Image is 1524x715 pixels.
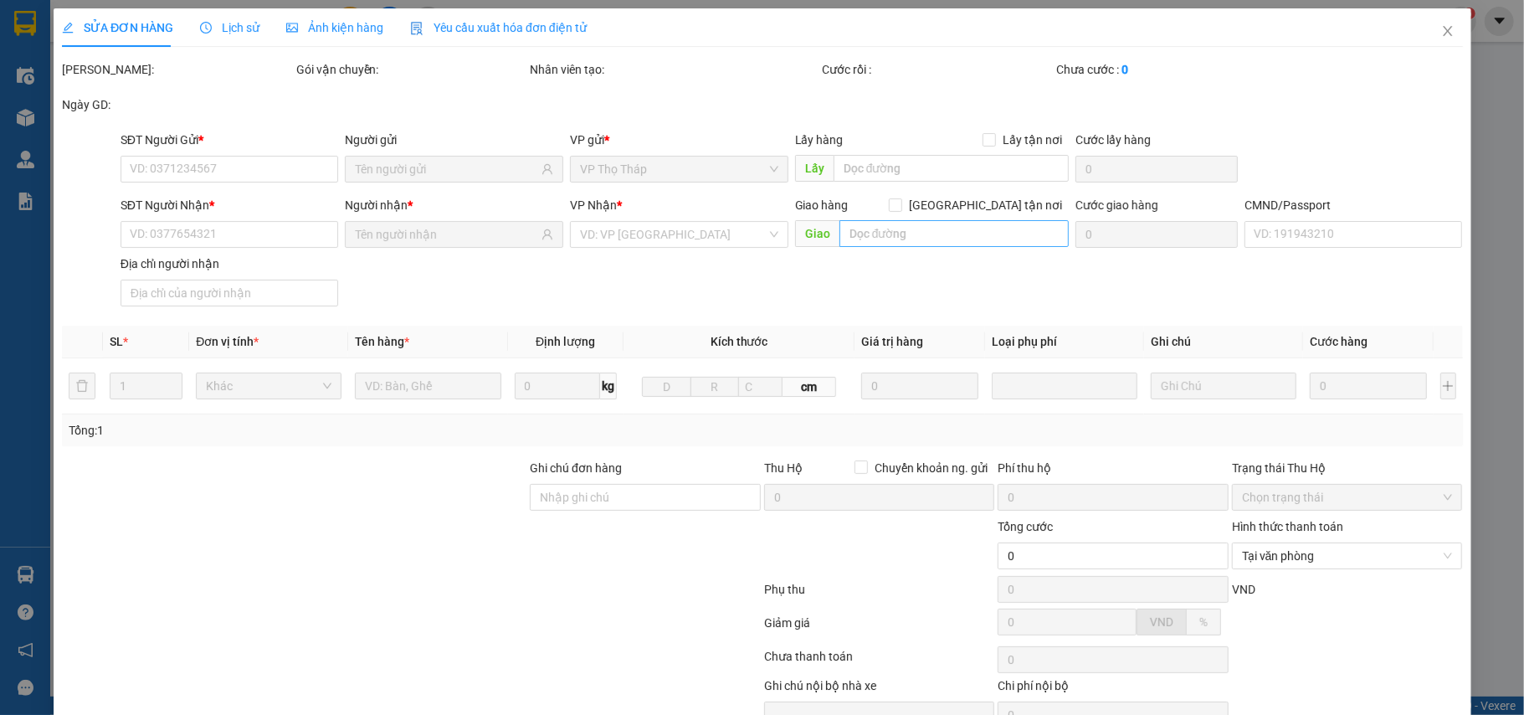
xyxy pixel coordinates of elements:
[62,22,74,33] span: edit
[1242,543,1453,568] span: Tại văn phòng
[157,62,700,83] li: Hotline: 19001155
[642,377,691,397] input: D
[839,220,1069,247] input: Dọc đường
[1232,583,1255,596] span: VND
[794,220,839,247] span: Giao
[536,335,595,348] span: Định lượng
[200,21,259,34] span: Lịch sử
[345,131,563,149] div: Người gửi
[1440,373,1456,399] button: plus
[121,280,339,306] input: Địa chỉ của người nhận
[62,21,173,34] span: SỬA ĐƠN HÀNG
[410,21,587,34] span: Yêu cầu xuất hóa đơn điện tử
[833,155,1069,182] input: Dọc đường
[763,461,802,475] span: Thu Hộ
[1056,60,1287,79] div: Chưa cước :
[570,131,788,149] div: VP gửi
[530,461,622,475] label: Ghi chú đơn hàng
[902,196,1069,214] span: [GEOGRAPHIC_DATA] tận nơi
[763,676,994,702] div: Ghi chú nội bộ nhà xe
[762,580,996,610] div: Phụ thu
[355,335,409,348] span: Tên hàng
[109,335,122,348] span: SL
[62,60,293,79] div: [PERSON_NAME]:
[1144,326,1303,358] th: Ghi chú
[121,196,339,214] div: SĐT Người Nhận
[783,377,836,397] span: cm
[998,459,1229,484] div: Phí thu hộ
[600,373,617,399] span: kg
[295,60,526,79] div: Gói vận chuyển:
[21,121,210,149] b: GỬI : VP Thọ Tháp
[200,22,212,33] span: clock-circle
[690,377,739,397] input: R
[196,335,259,348] span: Đơn vị tính
[1232,520,1343,533] label: Hình thức thanh toán
[541,229,553,240] span: user
[1310,373,1427,399] input: 0
[861,335,923,348] span: Giá trị hàng
[157,41,700,62] li: Số 10 ngõ 15 Ngọc Hồi, Q.[PERSON_NAME], [GEOGRAPHIC_DATA]
[794,198,848,212] span: Giao hàng
[580,157,778,182] span: VP Thọ Tháp
[286,22,298,33] span: picture
[1440,24,1454,38] span: close
[206,373,331,399] span: Khác
[410,22,423,35] img: icon
[1075,156,1237,183] input: Cước lấy hàng
[355,160,538,178] input: Tên người gửi
[1244,196,1463,214] div: CMND/Passport
[570,198,617,212] span: VP Nhận
[794,133,843,147] span: Lấy hàng
[861,373,978,399] input: 0
[355,373,500,399] input: VD: Bàn, Ghế
[738,377,783,397] input: C
[69,373,95,399] button: delete
[530,484,761,511] input: Ghi chú đơn hàng
[1150,615,1173,629] span: VND
[1075,221,1237,248] input: Cước giao hàng
[996,131,1069,149] span: Lấy tận nơi
[541,163,553,175] span: user
[1310,335,1367,348] span: Cước hàng
[985,326,1144,358] th: Loại phụ phí
[1075,133,1151,147] label: Cước lấy hàng
[1232,459,1463,477] div: Trạng thái Thu Hộ
[1242,485,1453,510] span: Chọn trạng thái
[121,131,339,149] div: SĐT Người Gửi
[998,676,1229,702] div: Chi phí nội bộ
[69,421,589,440] div: Tổng: 1
[762,647,996,676] div: Chưa thanh toán
[1199,615,1208,629] span: %
[998,520,1053,533] span: Tổng cước
[1075,198,1158,212] label: Cước giao hàng
[822,60,1053,79] div: Cước rồi :
[62,95,293,114] div: Ngày GD:
[710,335,767,348] span: Kích thước
[762,614,996,643] div: Giảm giá
[21,21,105,105] img: logo.jpg
[868,459,994,477] span: Chuyển khoản ng. gửi
[1424,8,1470,55] button: Close
[286,21,383,34] span: Ảnh kiện hàng
[530,60,818,79] div: Nhân viên tạo:
[794,155,833,182] span: Lấy
[1121,63,1128,76] b: 0
[1151,373,1296,399] input: Ghi Chú
[345,196,563,214] div: Người nhận
[355,225,538,244] input: Tên người nhận
[121,255,339,273] div: Địa chỉ người nhận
